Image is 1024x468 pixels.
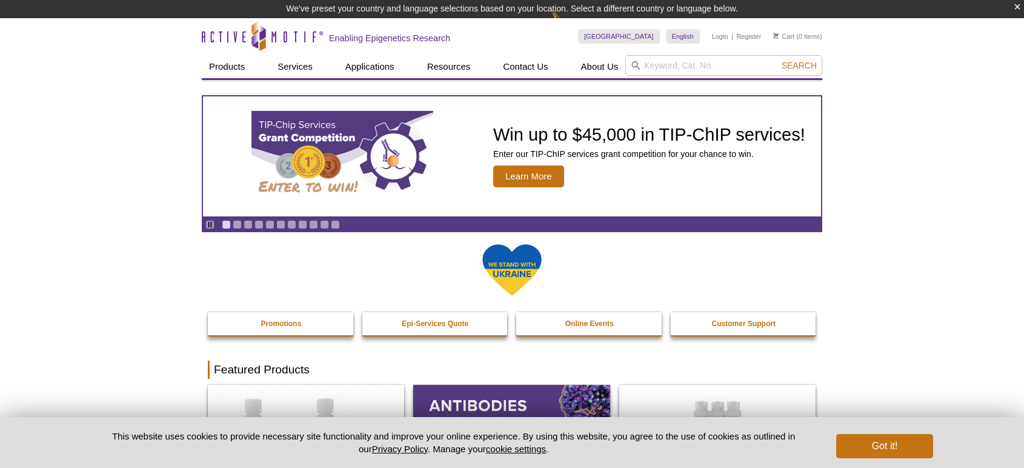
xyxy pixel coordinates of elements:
[773,29,822,44] li: (0 items)
[254,220,264,229] a: Go to slide 4
[203,96,821,216] article: TIP-ChIP Services Grant Competition
[331,220,340,229] a: Go to slide 11
[493,149,805,159] p: Enter our TIP-ChIP services grant competition for your chance to win.
[270,55,320,78] a: Services
[565,319,614,328] strong: Online Events
[203,96,821,216] a: TIP-ChIP Services Grant Competition Win up to $45,000 in TIP-ChIP services! Enter our TIP-ChIP se...
[778,60,820,71] button: Search
[574,55,626,78] a: About Us
[402,319,468,328] strong: Epi-Services Quote
[261,319,301,328] strong: Promotions
[222,220,231,229] a: Go to slide 1
[736,32,761,41] a: Register
[731,29,733,44] li: |
[309,220,318,229] a: Go to slide 9
[836,434,933,458] button: Got it!
[362,312,509,335] a: Epi-Services Quote
[372,444,428,454] a: Privacy Policy
[329,33,450,44] h2: Enabling Epigenetics Research
[625,55,822,76] input: Keyword, Cat. No.
[516,312,663,335] a: Online Events
[420,55,478,78] a: Resources
[244,220,253,229] a: Go to slide 3
[496,55,555,78] a: Contact Us
[205,220,214,229] a: Toggle autoplay
[773,33,779,39] img: Your Cart
[666,29,700,44] a: English
[338,55,402,78] a: Applications
[320,220,329,229] a: Go to slide 10
[298,220,307,229] a: Go to slide 8
[482,243,542,297] img: We Stand With Ukraine
[671,312,817,335] a: Customer Support
[486,444,546,454] button: cookie settings
[265,220,274,229] a: Go to slide 5
[233,220,242,229] a: Go to slide 2
[782,61,817,70] span: Search
[551,9,583,38] img: Change Here
[712,319,776,328] strong: Customer Support
[712,32,728,41] a: Login
[578,29,660,44] a: [GEOGRAPHIC_DATA]
[91,430,816,455] p: This website uses cookies to provide necessary site functionality and improve your online experie...
[493,165,564,187] span: Learn More
[276,220,285,229] a: Go to slide 6
[773,32,794,41] a: Cart
[208,361,816,379] h2: Featured Products
[287,220,296,229] a: Go to slide 7
[208,312,354,335] a: Promotions
[251,111,433,202] img: TIP-ChIP Services Grant Competition
[202,55,252,78] a: Products
[493,125,805,144] h2: Win up to $45,000 in TIP-ChIP services!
